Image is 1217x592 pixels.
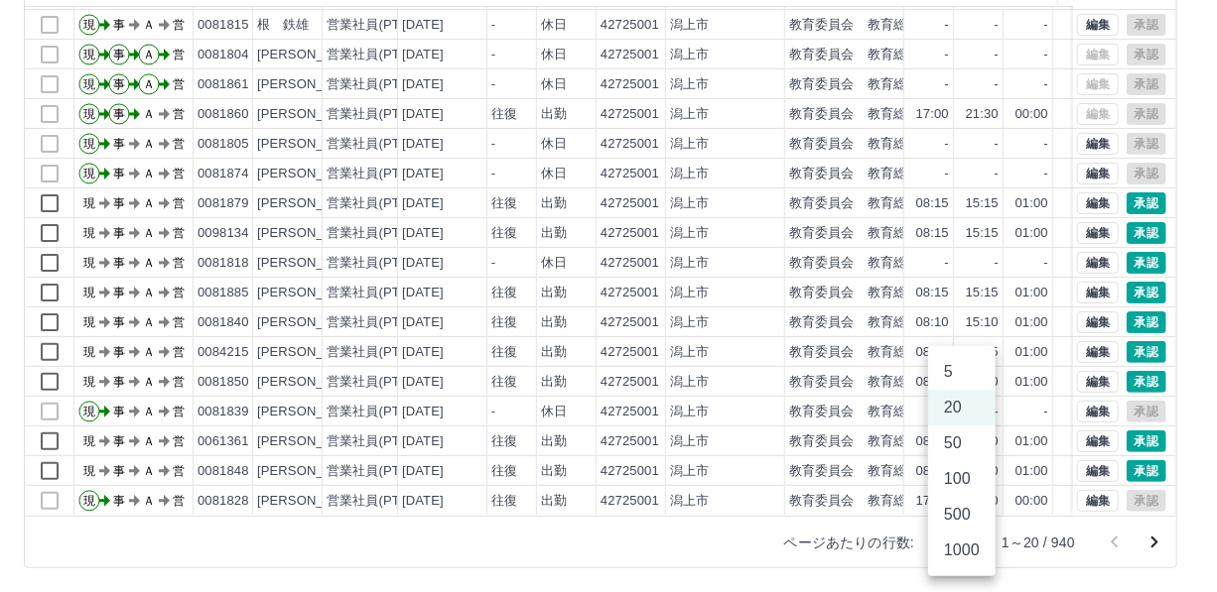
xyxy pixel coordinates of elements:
li: 50 [928,425,996,461]
li: 1000 [928,533,996,568]
li: 500 [928,497,996,533]
li: 5 [928,354,996,390]
li: 20 [928,390,996,425]
li: 100 [928,461,996,497]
